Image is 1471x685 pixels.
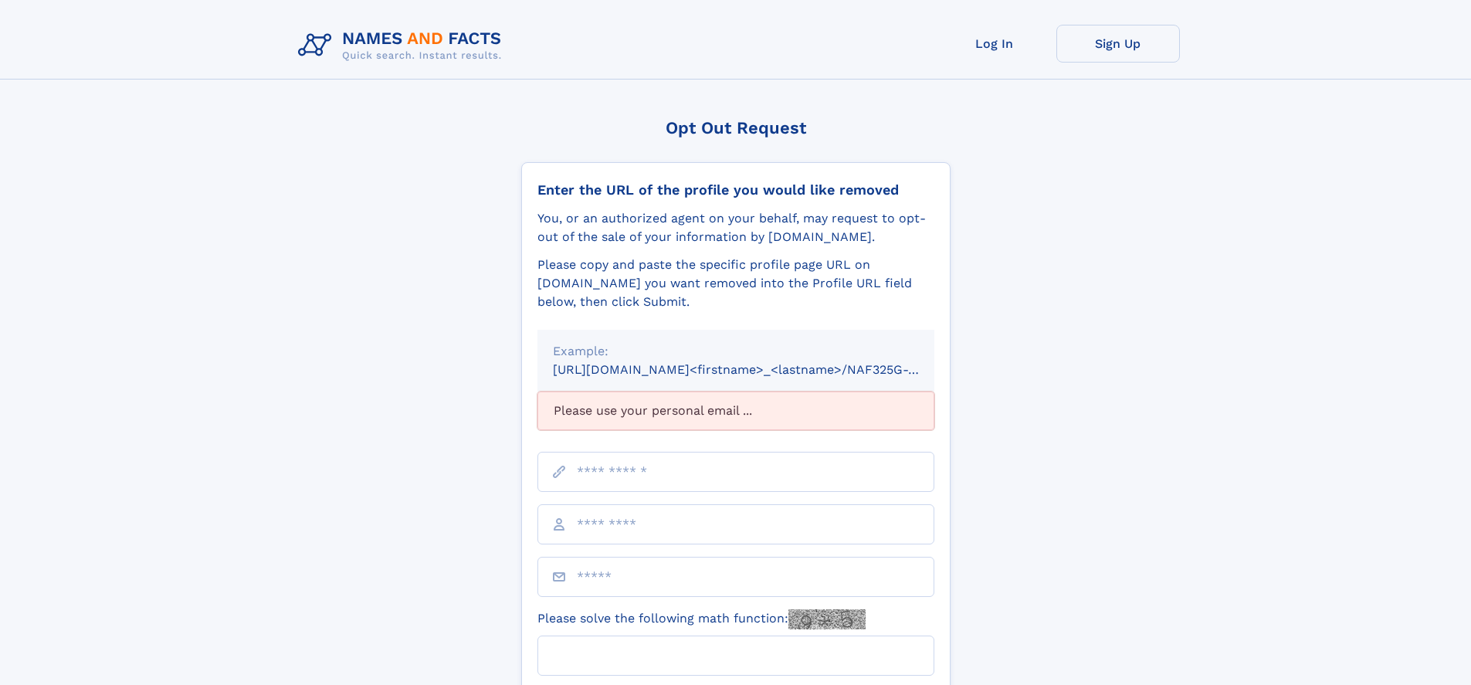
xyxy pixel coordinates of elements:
a: Log In [933,25,1056,63]
div: Example: [553,342,919,361]
img: Logo Names and Facts [292,25,514,66]
a: Sign Up [1056,25,1180,63]
div: Opt Out Request [521,118,951,137]
div: Enter the URL of the profile you would like removed [537,181,934,198]
label: Please solve the following math function: [537,609,866,629]
small: [URL][DOMAIN_NAME]<firstname>_<lastname>/NAF325G-xxxxxxxx [553,362,964,377]
div: Please use your personal email ... [537,392,934,430]
div: Please copy and paste the specific profile page URL on [DOMAIN_NAME] you want removed into the Pr... [537,256,934,311]
div: You, or an authorized agent on your behalf, may request to opt-out of the sale of your informatio... [537,209,934,246]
